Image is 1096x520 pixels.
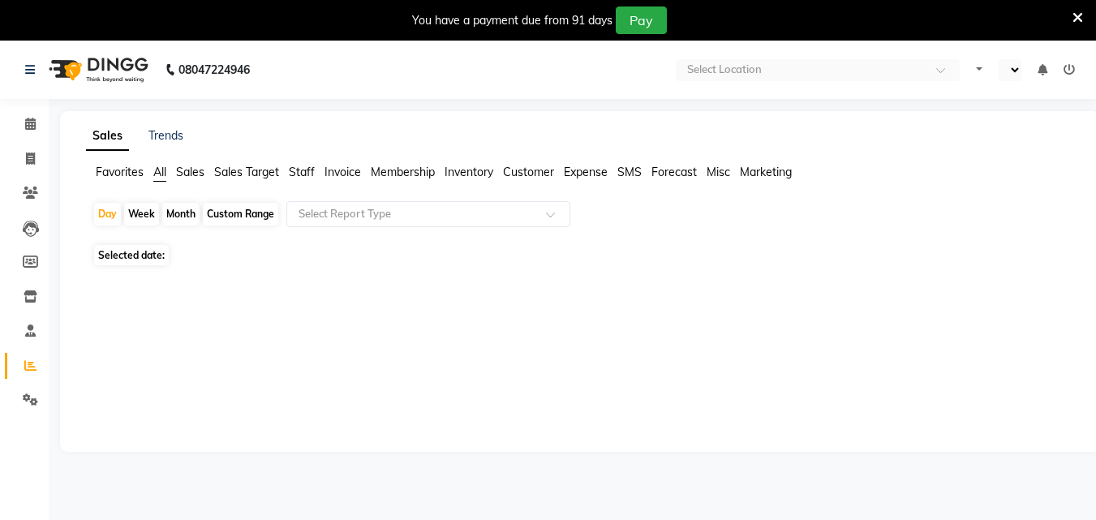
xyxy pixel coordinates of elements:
[178,47,250,92] b: 08047224946
[94,203,121,226] div: Day
[86,122,129,151] a: Sales
[41,47,153,92] img: logo
[503,165,554,179] span: Customer
[124,203,159,226] div: Week
[371,165,435,179] span: Membership
[687,62,762,78] div: Select Location
[564,165,608,179] span: Expense
[325,165,361,179] span: Invoice
[162,203,200,226] div: Month
[651,165,697,179] span: Forecast
[616,6,667,34] button: Pay
[740,165,792,179] span: Marketing
[96,165,144,179] span: Favorites
[707,165,730,179] span: Misc
[214,165,279,179] span: Sales Target
[176,165,204,179] span: Sales
[203,203,278,226] div: Custom Range
[289,165,315,179] span: Staff
[412,12,612,29] div: You have a payment due from 91 days
[617,165,642,179] span: SMS
[148,128,183,143] a: Trends
[153,165,166,179] span: All
[445,165,493,179] span: Inventory
[94,245,169,265] span: Selected date:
